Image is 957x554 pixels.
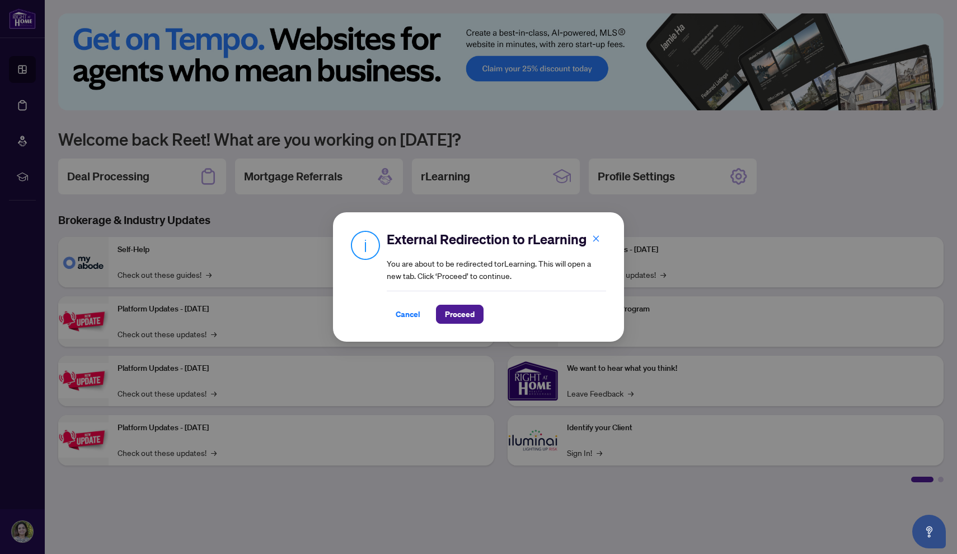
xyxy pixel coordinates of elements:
[387,230,606,248] h2: External Redirection to rLearning
[912,515,946,548] button: Open asap
[396,305,420,323] span: Cancel
[436,305,484,324] button: Proceed
[387,305,429,324] button: Cancel
[351,230,380,260] img: Info Icon
[445,305,475,323] span: Proceed
[592,235,600,243] span: close
[387,230,606,324] div: You are about to be redirected to rLearning . This will open a new tab. Click ‘Proceed’ to continue.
